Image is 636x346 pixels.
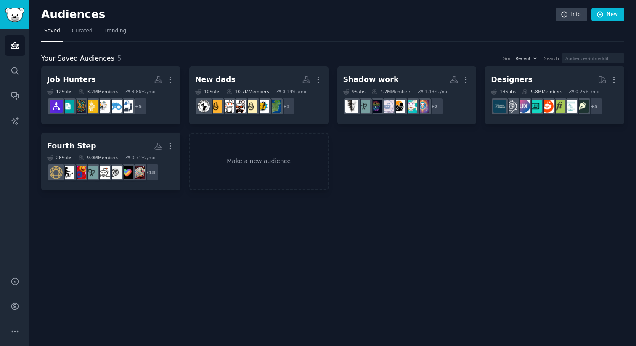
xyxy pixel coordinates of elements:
div: 3.2M Members [78,89,118,95]
img: typography [552,100,565,113]
img: RedditDads [233,100,246,113]
img: DailyShadowWork [85,166,98,179]
a: Job Hunters12Subs3.2MMembers3.86% /mo+5JobSearchBuddiesRemoteJobSearchRemoteJobstechjobsRedditJob... [41,66,180,124]
div: 4.7M Members [371,89,411,95]
img: graphic_design [576,100,589,113]
img: UXDesign [517,100,530,113]
img: SelfImprovementTalk [404,100,417,113]
img: personalgrowthchannel [61,166,74,179]
img: spirituality [369,100,382,113]
span: Trending [104,27,126,35]
div: 0.25 % /mo [575,89,599,95]
img: GummySearch logo [5,8,24,22]
div: + 5 [585,98,603,115]
img: NewDads [197,100,210,113]
div: 0.14 % /mo [282,89,306,95]
span: Curated [72,27,93,35]
a: New [591,8,624,22]
img: learndesign [493,100,506,113]
button: Recent [515,55,538,61]
a: Fourth Step26Subs9.0MMembers0.71% /mo+18TarotCardsHowWeFeelAppSeriousMBTIintrovertDailyShadowWork... [41,133,180,190]
img: userexperience [505,100,518,113]
img: RemoteJobSearch [109,100,122,113]
span: Saved [44,27,60,35]
div: 1.13 % /mo [425,89,449,95]
img: UI_Design [529,100,542,113]
img: JobSearchBuddies [120,100,133,113]
div: Designers [491,74,533,85]
span: Recent [515,55,530,61]
div: 26 Sub s [47,155,72,161]
img: logodesign [541,100,554,113]
img: SeriousMBTI [109,166,122,179]
div: 13 Sub s [491,89,516,95]
div: Fourth Step [47,141,96,151]
img: selfhelp [392,100,405,113]
div: + 5 [130,98,147,115]
img: HowWeFeelApp [120,166,133,179]
div: 9.0M Members [78,155,118,161]
a: Designers13Subs9.8MMembers0.25% /mo+5graphic_designweb_designtypographylogodesignUI_DesignUXDesig... [485,66,624,124]
img: DailyShadowWork [357,100,370,113]
div: 10 Sub s [195,89,220,95]
div: 9.8M Members [522,89,562,95]
img: Fatherhood [256,100,269,113]
img: lawofattraction [416,100,429,113]
div: 10.7M Members [226,89,269,95]
div: 3.86 % /mo [132,89,156,95]
input: Audience/Subreddit [562,53,624,63]
div: + 2 [426,98,443,115]
a: Info [556,8,587,22]
h2: Audiences [41,8,556,21]
a: Make a new audience [189,133,329,190]
img: daddit [221,100,234,113]
img: IrishDadsToBe [268,100,281,113]
img: jobs [61,100,74,113]
span: Your Saved Audiences [41,53,114,64]
img: personality_tests [50,166,63,179]
div: Sort [503,55,513,61]
img: RemoteJobHunters [50,100,63,113]
div: 12 Sub s [47,89,72,95]
img: Parenting [244,100,257,113]
img: RemoteJobs [97,100,110,113]
img: introvert [97,166,110,179]
img: Emotions [73,166,86,179]
div: Search [544,55,559,61]
img: ShadowWork [345,100,358,113]
img: web_design [564,100,577,113]
div: New dads [195,74,236,85]
span: 5 [117,54,122,62]
a: Shadow work9Subs4.7MMembers1.13% /mo+2lawofattractionSelfImprovementTalkselfhelpDecidingToBeBette... [337,66,477,124]
div: + 3 [278,98,295,115]
a: Curated [69,24,95,42]
a: Saved [41,24,63,42]
div: Shadow work [343,74,399,85]
img: NewParents [209,100,222,113]
a: New dads10Subs10.7MMembers0.14% /mo+3IrishDadsToBeFatherhoodParentingRedditDadsdadditNewParentsNe... [189,66,329,124]
div: 9 Sub s [343,89,366,95]
img: RedditJobBoard [73,100,86,113]
div: + 18 [141,164,159,181]
a: Trending [101,24,129,42]
img: TarotCards [132,166,145,179]
div: Job Hunters [47,74,96,85]
img: techjobs [85,100,98,113]
img: DecidingToBeBetter [381,100,394,113]
div: 0.71 % /mo [132,155,156,161]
